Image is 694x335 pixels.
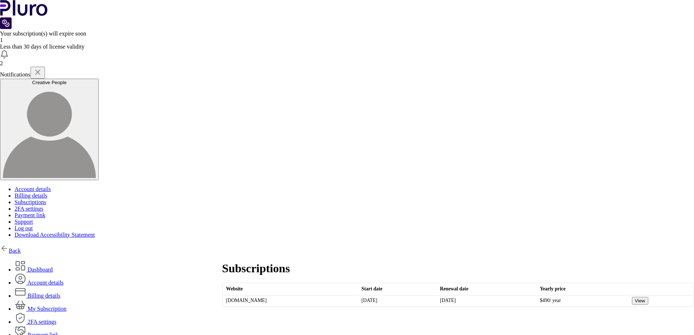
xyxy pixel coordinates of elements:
span: Start date [362,286,383,291]
div: Creative People [3,80,96,85]
a: Billing details [15,293,60,299]
td: [DATE] [359,295,436,306]
img: x.svg [33,68,42,76]
span: $ [540,298,542,303]
a: Billing details [15,193,47,199]
a: Support [15,219,33,225]
a: Account details [15,186,51,192]
td: / year [537,295,628,306]
a: Log out [15,225,33,231]
span: Website [226,286,243,291]
a: 2FA settings [15,206,43,212]
span: Renewal date [440,286,468,291]
td: [DOMAIN_NAME] [223,295,358,306]
span: 490 [540,298,550,303]
a: Subscriptions [15,199,46,205]
a: 2FA settings [15,319,56,325]
a: My Subscription [15,306,66,312]
img: user avatar [3,85,96,178]
a: Dashboard [15,266,53,273]
button: View [632,297,648,305]
span: Yearly price [540,286,566,291]
h1: Subscriptions [222,262,694,275]
td: [DATE] [437,295,536,306]
a: Payment link [15,212,45,218]
a: Download Accessibility Statement [15,232,95,238]
a: Account details [15,280,64,286]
